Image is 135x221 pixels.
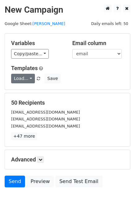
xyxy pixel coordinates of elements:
[89,21,130,26] a: Daily emails left: 50
[44,74,61,83] button: Save
[11,99,124,106] h5: 50 Recipients
[11,124,80,128] small: [EMAIL_ADDRESS][DOMAIN_NAME]
[11,65,38,71] a: Templates
[5,21,65,26] small: Google Sheet:
[27,176,54,187] a: Preview
[5,176,25,187] a: Send
[11,40,63,47] h5: Variables
[11,156,124,163] h5: Advanced
[11,49,49,59] a: Copy/paste...
[5,5,130,15] h2: New Campaign
[11,74,35,83] a: Load...
[32,21,65,26] a: [PERSON_NAME]
[104,191,135,221] iframe: Chat Widget
[11,117,80,121] small: [EMAIL_ADDRESS][DOMAIN_NAME]
[55,176,102,187] a: Send Test Email
[11,110,80,115] small: [EMAIL_ADDRESS][DOMAIN_NAME]
[72,40,124,47] h5: Email column
[11,132,37,140] a: +47 more
[89,20,130,27] span: Daily emails left: 50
